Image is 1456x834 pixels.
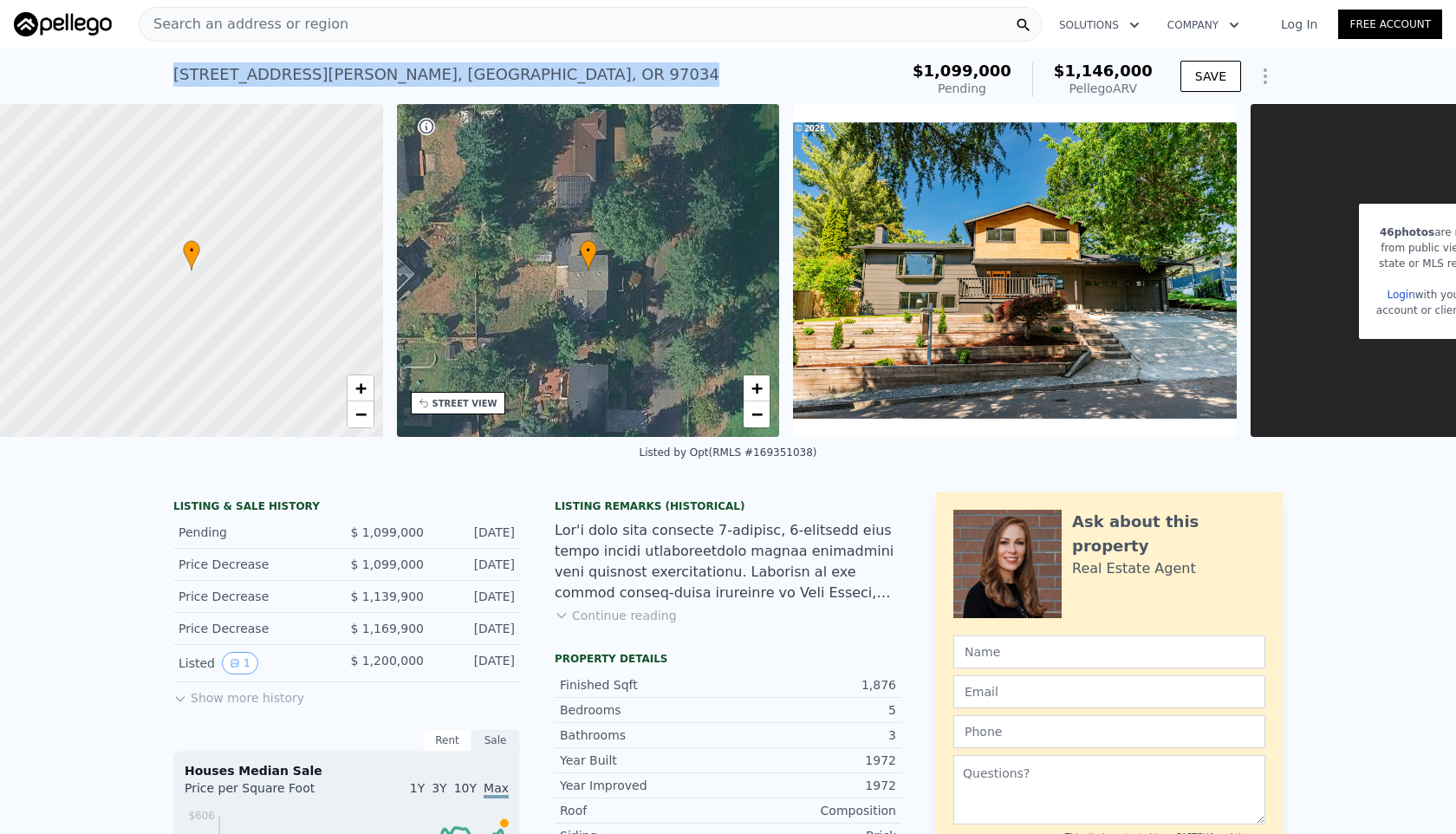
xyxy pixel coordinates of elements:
[1054,62,1153,80] span: $1,146,000
[410,781,425,795] span: 1Y
[438,620,515,637] div: [DATE]
[188,810,215,822] tspan: $606
[751,377,763,399] span: +
[560,726,728,744] div: Bathrooms
[1338,10,1442,39] a: Free Account
[185,762,509,779] div: Houses Median Sale
[728,752,896,769] div: 1972
[1054,80,1153,97] div: Pellego ARV
[1387,289,1414,301] a: Login
[580,240,597,270] div: •
[580,243,597,258] span: •
[953,635,1265,668] input: Name
[913,62,1011,80] span: $1,099,000
[179,652,333,674] div: Listed
[728,726,896,744] div: 3
[350,654,424,668] span: $ 1,200,000
[744,375,770,401] a: Zoom in
[1045,10,1154,41] button: Solutions
[913,80,1011,97] div: Pending
[555,607,677,624] button: Continue reading
[560,676,728,694] div: Finished Sqft
[1380,226,1434,238] span: 46 photos
[560,802,728,819] div: Roof
[179,620,333,637] div: Price Decrease
[728,802,896,819] div: Composition
[953,715,1265,748] input: Phone
[183,240,200,270] div: •
[354,377,366,399] span: +
[793,104,1237,437] img: Sale: 166842145 Parcel: 74179859
[454,781,477,795] span: 10Y
[173,62,719,87] div: [STREET_ADDRESS][PERSON_NAME] , [GEOGRAPHIC_DATA] , OR 97034
[179,524,333,541] div: Pending
[555,499,901,513] div: Listing Remarks (Historical)
[484,781,509,798] span: Max
[432,397,497,410] div: STREET VIEW
[350,622,424,635] span: $ 1,169,900
[560,701,728,719] div: Bedrooms
[1072,558,1196,579] div: Real Estate Agent
[432,781,446,795] span: 3Y
[222,652,258,674] button: View historical data
[348,401,374,427] a: Zoom out
[173,499,520,517] div: LISTING & SALE HISTORY
[183,243,200,258] span: •
[438,588,515,605] div: [DATE]
[179,556,333,573] div: Price Decrease
[438,652,515,674] div: [DATE]
[1260,16,1338,33] a: Log In
[140,14,348,35] span: Search an address or region
[728,777,896,794] div: 1972
[350,590,424,603] span: $ 1,139,900
[185,779,347,807] div: Price per Square Foot
[728,701,896,719] div: 5
[471,729,520,752] div: Sale
[728,676,896,694] div: 1,876
[1248,59,1283,94] button: Show Options
[555,652,901,666] div: Property details
[953,675,1265,708] input: Email
[751,403,763,425] span: −
[744,401,770,427] a: Zoom out
[555,520,901,603] div: Lor'i dolo sita consecte 7-adipisc, 6-elitsedd eius tempo incidi utlaboreetdolo magnaa enimadmini...
[173,682,304,707] button: Show more history
[560,752,728,769] div: Year Built
[1154,10,1253,41] button: Company
[438,556,515,573] div: [DATE]
[438,524,515,541] div: [DATE]
[350,525,424,539] span: $ 1,099,000
[639,446,816,459] div: Listed by Opt (RMLS #169351038)
[1072,510,1265,558] div: Ask about this property
[560,777,728,794] div: Year Improved
[354,403,366,425] span: −
[350,557,424,571] span: $ 1,099,000
[179,588,333,605] div: Price Decrease
[14,12,112,36] img: Pellego
[348,375,374,401] a: Zoom in
[423,729,471,752] div: Rent
[1180,61,1241,92] button: SAVE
